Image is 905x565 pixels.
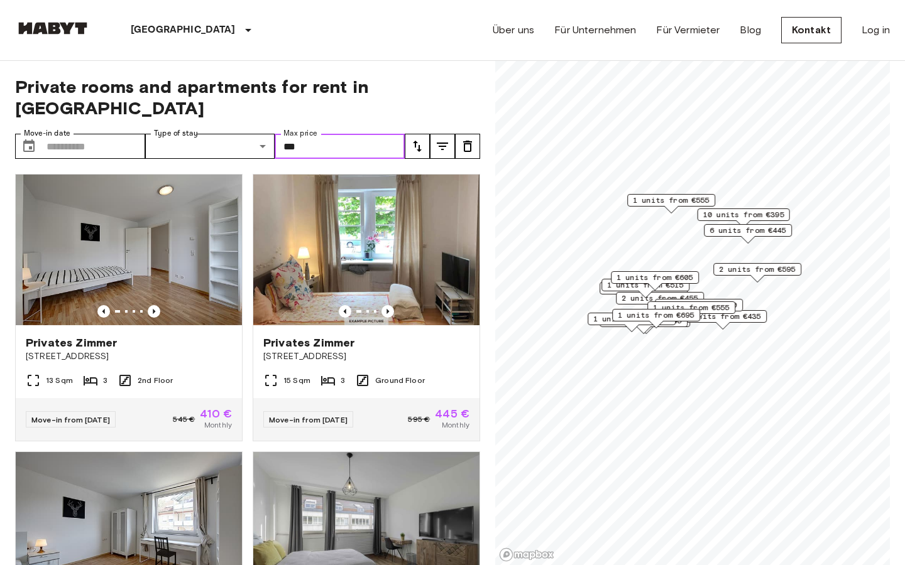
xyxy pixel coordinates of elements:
[684,311,761,322] span: 2 units from €435
[405,134,430,159] button: tune
[16,134,41,159] button: Choose date
[653,302,730,313] span: 1 units from €555
[661,299,737,311] span: 1 units from €460
[200,408,232,419] span: 410 €
[131,23,236,38] p: [GEOGRAPHIC_DATA]
[16,175,242,325] img: Marketing picture of unit DE-09-015-03M
[381,305,394,318] button: Previous image
[611,271,699,291] div: Map marker
[600,282,688,301] div: Map marker
[704,224,792,244] div: Map marker
[633,195,710,206] span: 1 units from €555
[616,292,704,311] div: Map marker
[408,414,430,425] span: 595 €
[499,547,554,562] a: Mapbox logo
[15,76,480,119] span: Private rooms and apartments for rent in [GEOGRAPHIC_DATA]
[601,279,689,298] div: Map marker
[103,375,107,386] span: 3
[862,23,890,38] a: Log in
[554,23,636,38] a: Für Unternehmen
[703,209,784,220] span: 10 units from €395
[719,264,796,275] span: 2 units from €595
[26,350,232,363] span: [STREET_ADDRESS]
[24,128,70,139] label: Move-in date
[46,375,73,386] span: 13 Sqm
[31,415,110,424] span: Move-in from [DATE]
[612,309,700,328] div: Map marker
[26,335,117,350] span: Privates Zimmer
[655,299,743,318] div: Map marker
[622,293,698,304] span: 2 units from €455
[740,23,761,38] a: Blog
[607,279,684,291] span: 1 units from €515
[593,313,670,325] span: 1 units from €665
[283,375,310,386] span: 15 Sqm
[618,309,694,321] span: 1 units from €695
[656,23,720,38] a: Für Vermieter
[698,208,790,228] div: Map marker
[97,305,110,318] button: Previous image
[341,375,345,386] span: 3
[283,128,317,139] label: Max price
[781,17,842,43] a: Kontakt
[375,375,425,386] span: Ground Floor
[455,134,480,159] button: tune
[15,174,243,441] a: Marketing picture of unit DE-09-015-03MPrevious imagePrevious imagePrivates Zimmer[STREET_ADDRESS...
[253,175,480,325] img: Marketing picture of unit DE-09-012-002-03HF
[263,335,354,350] span: Privates Zimmer
[339,305,351,318] button: Previous image
[204,419,232,431] span: Monthly
[263,350,469,363] span: [STREET_ADDRESS]
[493,23,534,38] a: Über uns
[627,194,715,213] div: Map marker
[442,419,469,431] span: Monthly
[15,22,90,35] img: Habyt
[588,313,676,332] div: Map marker
[710,225,786,236] span: 6 units from €445
[435,408,469,419] span: 445 €
[173,414,195,425] span: 545 €
[617,272,693,283] span: 1 units from €605
[253,174,480,441] a: Marketing picture of unit DE-09-012-002-03HFPrevious imagePrevious imagePrivates Zimmer[STREET_AD...
[713,263,801,282] div: Map marker
[647,301,735,321] div: Map marker
[148,305,160,318] button: Previous image
[154,128,198,139] label: Type of stay
[430,134,455,159] button: tune
[138,375,173,386] span: 2nd Floor
[269,415,348,424] span: Move-in from [DATE]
